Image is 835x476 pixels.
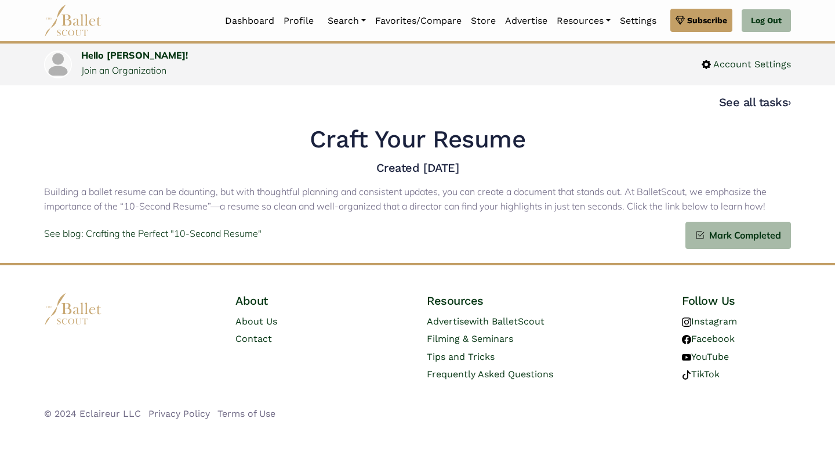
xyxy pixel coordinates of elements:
[711,57,791,72] span: Account Settings
[682,369,720,380] a: TikTok
[702,57,791,72] a: Account Settings
[676,14,685,27] img: gem.svg
[788,95,791,109] code: ›
[323,9,371,33] a: Search
[466,9,500,33] a: Store
[682,353,691,362] img: youtube logo
[719,95,791,109] a: See all tasks›
[682,335,691,344] img: facebook logo
[148,408,210,419] a: Privacy Policy
[427,369,553,380] a: Frequently Asked Questions
[685,222,791,249] a: Mark Completed
[427,316,544,327] a: Advertisewith BalletScout
[682,370,691,380] img: tiktok logo
[687,14,727,27] span: Subscribe
[427,333,513,344] a: Filming & Seminars
[44,293,102,325] img: logo
[670,9,732,32] a: Subscribe
[44,226,262,241] a: See blog: Crafting the Perfect "10-Second Resume"
[371,9,466,33] a: Favorites/Compare
[81,49,188,61] a: Hello [PERSON_NAME]!
[682,293,791,308] h4: Follow Us
[500,9,552,33] a: Advertise
[44,124,791,156] h1: Craft Your Resume
[682,316,737,327] a: Instagram
[235,333,272,344] a: Contact
[427,293,600,308] h4: Resources
[682,333,735,344] a: Facebook
[427,351,495,362] a: Tips and Tricks
[217,408,275,419] a: Terms of Use
[235,293,344,308] h4: About
[44,185,791,214] p: Building a ballet resume can be daunting, but with thoughtful planning and consistent updates, yo...
[469,316,544,327] span: with BalletScout
[682,351,729,362] a: YouTube
[279,9,318,33] a: Profile
[235,316,277,327] a: About Us
[742,9,791,33] a: Log Out
[552,9,615,33] a: Resources
[81,64,166,76] a: Join an Organization
[220,9,279,33] a: Dashboard
[44,160,791,175] h4: Created [DATE]
[615,9,661,33] a: Settings
[682,318,691,327] img: instagram logo
[44,406,141,421] li: © 2024 Eclaireur LLC
[45,52,71,77] img: profile picture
